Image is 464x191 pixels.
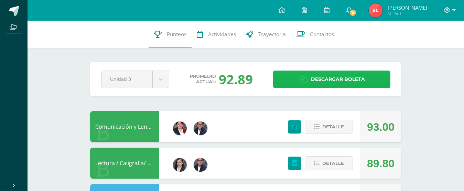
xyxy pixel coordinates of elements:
[241,21,291,48] a: Trayectoria
[110,71,144,87] span: Unidad 3
[388,10,427,16] span: Mi Perfil
[194,121,207,135] img: 74609c67d972d94d631c1457c1068660.png
[322,157,344,170] span: Detalle
[388,4,427,11] span: [PERSON_NAME]
[90,148,159,179] div: Lectura / Caligrafía/ Ortografía
[369,3,382,17] img: 6c5f60c10c0dac1eac2432e58d2efa0b.png
[149,21,192,48] a: Punteos
[291,21,339,48] a: Contactos
[208,31,236,38] span: Actividades
[305,156,353,170] button: Detalle
[367,148,395,179] div: 89.80
[173,121,187,135] img: fd9b371ca2f9f93a57fbc76a5c55b77e.png
[367,112,395,142] div: 93.00
[192,21,241,48] a: Actividades
[258,31,286,38] span: Trayectoria
[349,9,357,17] span: 8
[273,71,390,88] a: Descargar boleta
[167,31,186,38] span: Punteos
[322,120,344,133] span: Detalle
[101,71,169,88] a: Unidad 3
[190,74,216,85] span: Promedio actual:
[311,71,365,88] span: Descargar boleta
[173,158,187,172] img: 3483f1bbe7db1391fd6801e168de3d6d.png
[305,120,353,134] button: Detalle
[194,158,207,172] img: 74609c67d972d94d631c1457c1068660.png
[90,111,159,142] div: Comunicación y Lenguaje
[219,70,253,88] div: 92.89
[310,31,334,38] span: Contactos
